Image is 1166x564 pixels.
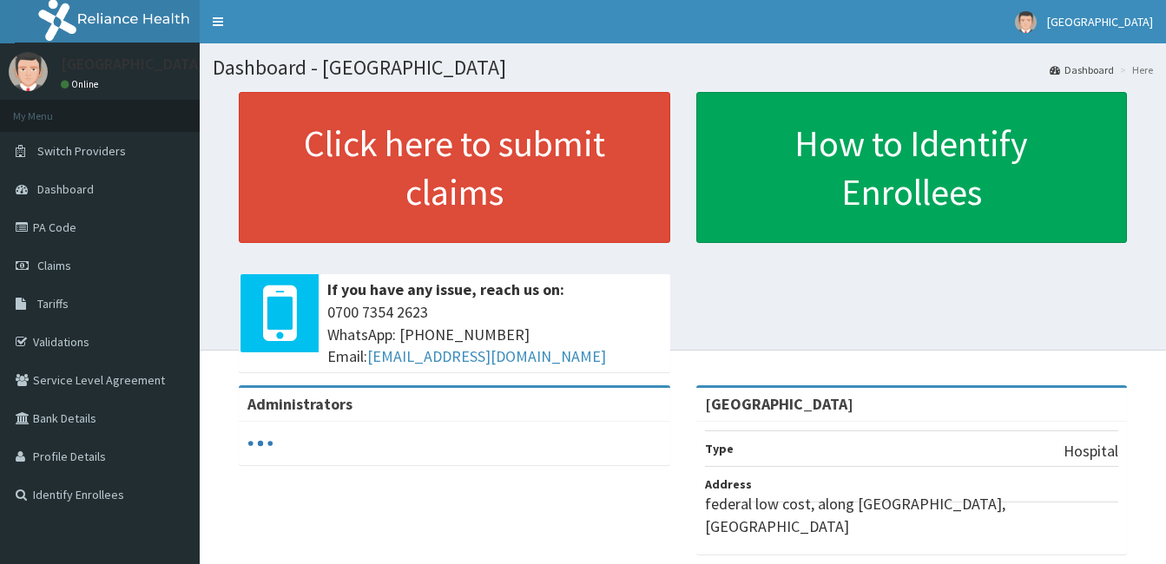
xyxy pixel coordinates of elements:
[1050,62,1114,77] a: Dashboard
[213,56,1153,79] h1: Dashboard - [GEOGRAPHIC_DATA]
[1047,14,1153,30] span: [GEOGRAPHIC_DATA]
[37,143,126,159] span: Switch Providers
[705,394,853,414] strong: [GEOGRAPHIC_DATA]
[327,279,564,299] b: If you have any issue, reach us on:
[9,52,48,91] img: User Image
[367,346,606,366] a: [EMAIL_ADDRESS][DOMAIN_NAME]
[247,394,352,414] b: Administrators
[239,92,670,243] a: Click here to submit claims
[705,441,734,456] b: Type
[696,92,1128,243] a: How to Identify Enrollees
[1015,11,1037,33] img: User Image
[1116,62,1153,77] li: Here
[327,301,662,368] span: 0700 7354 2623 WhatsApp: [PHONE_NUMBER] Email:
[705,476,752,492] b: Address
[61,56,204,72] p: [GEOGRAPHIC_DATA]
[705,493,1119,537] p: federal low cost, along [GEOGRAPHIC_DATA], [GEOGRAPHIC_DATA]
[37,181,94,197] span: Dashboard
[247,430,273,456] svg: audio-loading
[1064,440,1118,462] p: Hospital
[37,258,71,273] span: Claims
[37,296,69,312] span: Tariffs
[61,78,102,90] a: Online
